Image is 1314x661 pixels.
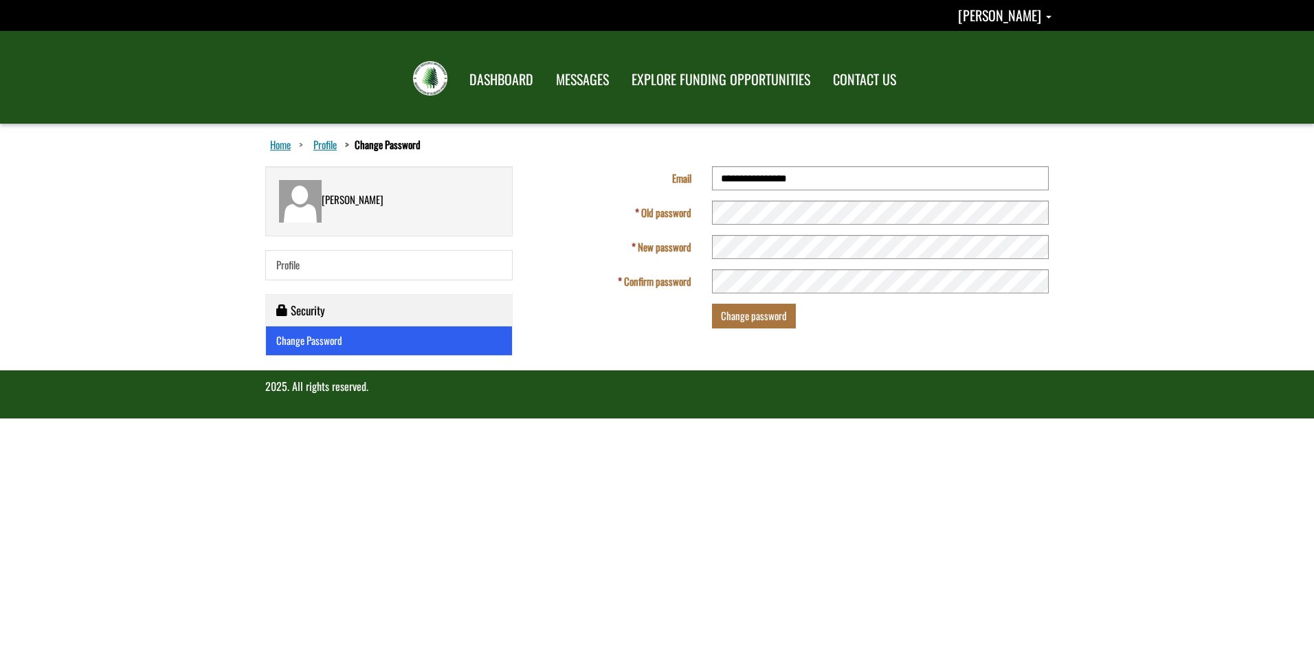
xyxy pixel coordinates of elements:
span: Profile [276,257,300,272]
input: Confirm password(required) [712,269,1049,293]
img: brad milton [279,180,322,223]
a: Home [267,135,293,153]
span: [PERSON_NAME] [958,5,1041,25]
button: Change password [712,304,796,328]
img: FRIAA Submissions Portal [413,61,447,96]
li: Change Password [342,137,421,152]
nav: Main Navigation [457,58,906,97]
span: Email [672,170,691,186]
a: DASHBOARD [459,63,544,97]
span: Change Password [276,333,342,348]
input: Old password(required) [712,201,1049,225]
span: New password [638,239,691,254]
span: Confirm password [624,273,691,289]
div: [PERSON_NAME] [265,166,513,236]
input: New password(required) [712,235,1049,259]
a: Change Password [266,326,512,355]
a: Profile [265,250,513,280]
a: brad milton [958,5,1051,25]
a: EXPLORE FUNDING OPPORTUNITIES [621,63,821,97]
a: CONTACT US [823,63,906,97]
span: Security [291,302,325,319]
span: Old password [641,205,691,220]
span: . All rights reserved. [287,378,368,394]
p: 2025 [265,379,1049,394]
a: Profile [311,135,339,153]
a: MESSAGES [546,63,619,97]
